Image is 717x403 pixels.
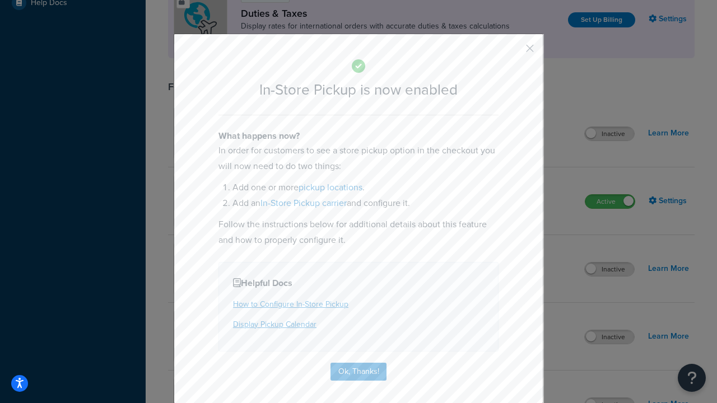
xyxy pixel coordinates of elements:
p: In order for customers to see a store pickup option in the checkout you will now need to do two t... [218,143,499,174]
p: Follow the instructions below for additional details about this feature and how to properly confi... [218,217,499,248]
button: Ok, Thanks! [330,363,387,381]
h4: Helpful Docs [233,277,484,290]
li: Add an and configure it. [232,195,499,211]
h4: What happens now? [218,129,499,143]
a: In-Store Pickup carrier [260,196,347,209]
a: How to Configure In-Store Pickup [233,298,348,310]
h2: In-Store Pickup is now enabled [218,82,499,98]
li: Add one or more . [232,180,499,195]
a: pickup locations [299,181,362,194]
a: Display Pickup Calendar [233,318,316,330]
